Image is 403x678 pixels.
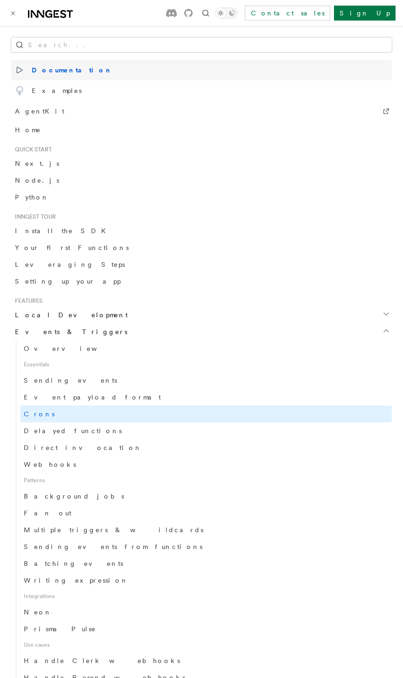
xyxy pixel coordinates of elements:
a: Prisma Pulse [20,621,392,637]
a: Overview [20,340,392,357]
span: Background jobs [24,492,124,500]
a: Webhooks [20,456,392,473]
button: Events & Triggers [11,323,392,340]
a: Home [11,121,392,138]
span: Quick start [11,146,52,153]
span: Crons [24,410,55,418]
a: Batching events [20,555,392,572]
a: Writing expression [20,572,392,589]
button: Search... [11,37,392,52]
span: Prisma Pulse [24,625,96,633]
button: Toggle dark mode [215,7,237,19]
span: Integrations [20,589,392,604]
span: Python [15,193,49,201]
span: Multiple triggers & wildcards [24,526,203,534]
a: Leveraging Steps [11,256,392,273]
button: Find something... [200,7,211,19]
span: Events & Triggers [11,327,127,336]
span: Node.js [15,177,59,184]
a: Neon [20,604,392,621]
span: Patterns [20,473,392,488]
a: Examples [11,80,392,101]
span: Use cases [20,637,392,652]
span: AgentKit [15,105,64,118]
a: Node.js [11,172,392,189]
span: Handle Clerk webhooks [24,657,180,664]
a: Your first Functions [11,239,392,256]
a: Fan out [20,505,392,521]
button: Local Development [11,307,392,323]
a: Sending events [20,372,392,389]
span: Install the SDK [15,227,111,235]
span: Neon [24,608,52,616]
a: Sign Up [334,6,396,21]
span: Next.js [15,160,59,167]
a: Sending events from functions [20,538,392,555]
span: Inngest tour [11,213,56,221]
span: Batching events [24,560,123,567]
span: Webhooks [24,461,76,468]
span: Setting up your app [15,278,121,285]
span: Your first Functions [15,244,129,251]
a: Multiple triggers & wildcards [20,521,392,538]
button: Toggle navigation [7,7,19,19]
span: Delayed functions [24,427,122,435]
span: Sending events [24,377,117,384]
a: Python [11,189,392,206]
span: Event payload format [24,393,161,401]
a: Direct invocation [20,439,392,456]
a: Handle Clerk webhooks [20,652,392,669]
a: Documentation [11,60,392,80]
span: Documentation [15,64,112,77]
a: AgentKit [11,101,392,121]
a: Delayed functions [20,422,392,439]
span: Writing expression [24,577,128,584]
span: Home [15,125,41,135]
span: Sending events from functions [24,543,202,550]
a: Background jobs [20,488,392,505]
span: Leveraging Steps [15,261,125,268]
span: Examples [15,84,82,97]
span: Essentials [20,357,392,372]
a: Contact sales [245,6,330,21]
span: Direct invocation [24,444,142,451]
span: Local Development [11,310,128,320]
a: Event payload format [20,389,392,406]
a: Next.js [11,155,392,172]
a: Install the SDK [11,222,392,239]
span: Features [11,297,42,305]
span: Fan out [24,509,71,517]
span: Overview [24,345,120,352]
a: Setting up your app [11,273,392,290]
a: Crons [20,406,392,422]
